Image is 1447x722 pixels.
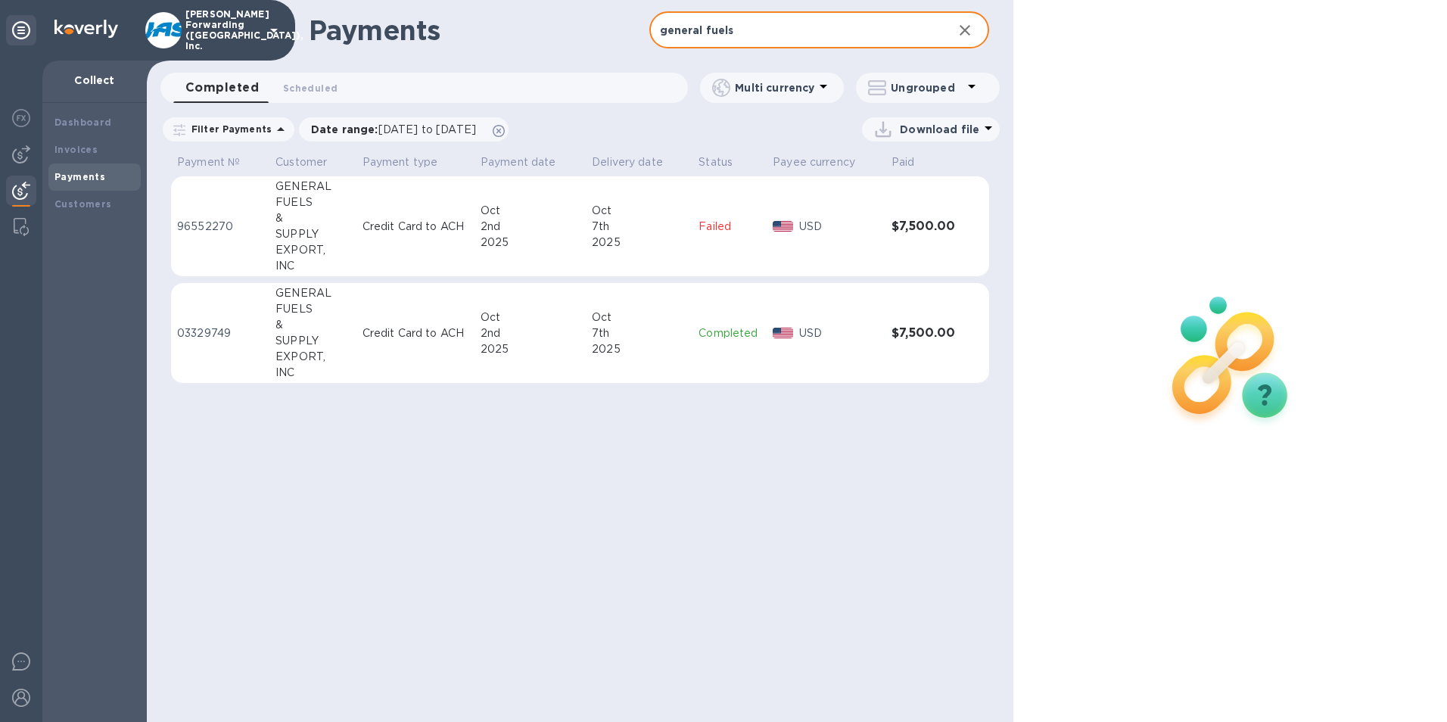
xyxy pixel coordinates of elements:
p: Filter Payments [185,123,272,135]
h1: Payments [309,14,649,46]
span: [DATE] to [DATE] [378,123,476,135]
p: Ungrouped [891,80,963,95]
span: Payment date [481,154,576,170]
p: Collect [54,73,135,88]
div: 2025 [592,341,686,357]
p: 03329749 [177,325,263,341]
div: EXPORT, [275,349,350,365]
p: Status [699,154,733,170]
img: Foreign exchange [12,109,30,127]
div: 7th [592,219,686,235]
p: Failed [699,219,761,235]
img: USD [773,328,793,338]
span: Delivery date [592,154,683,170]
b: Payments [54,171,105,182]
span: Paid [892,154,935,170]
p: Date range : [311,122,484,137]
div: 2nd [481,219,580,235]
span: Scheduled [283,80,338,96]
b: Invoices [54,144,98,155]
p: Download file [900,122,979,137]
div: SUPPLY [275,333,350,349]
p: 96552270 [177,219,263,235]
p: USD [799,219,879,235]
div: FUELS [275,301,350,317]
span: Status [699,154,752,170]
div: SUPPLY [275,226,350,242]
div: Oct [481,310,580,325]
h3: $7,500.00 [892,219,958,234]
p: Payment № [177,154,240,170]
div: 2025 [481,341,580,357]
b: Customers [54,198,112,210]
div: Date range:[DATE] to [DATE] [299,117,509,142]
div: 2025 [481,235,580,251]
div: GENERAL [275,179,350,195]
div: Oct [592,203,686,219]
p: Delivery date [592,154,663,170]
div: & [275,317,350,333]
div: GENERAL [275,285,350,301]
img: Logo [54,20,118,38]
span: Completed [185,77,259,98]
p: [PERSON_NAME] Forwarding ([GEOGRAPHIC_DATA]), Inc. [185,9,261,51]
div: 7th [592,325,686,341]
p: Credit Card to ACH [363,325,468,341]
div: FUELS [275,195,350,210]
div: 2025 [592,235,686,251]
div: EXPORT, [275,242,350,258]
h3: $7,500.00 [892,326,958,341]
span: Payee currency [773,154,875,170]
p: USD [799,325,879,341]
div: Oct [481,203,580,219]
div: & [275,210,350,226]
p: Payment date [481,154,556,170]
div: Oct [592,310,686,325]
p: Payee currency [773,154,855,170]
p: Paid [892,154,915,170]
div: Unpin categories [6,15,36,45]
div: INC [275,365,350,381]
img: USD [773,221,793,232]
b: Dashboard [54,117,112,128]
p: Multi currency [735,80,814,95]
p: Customer [275,154,327,170]
div: INC [275,258,350,274]
div: 2nd [481,325,580,341]
span: Customer [275,154,347,170]
span: Payment type [363,154,458,170]
span: Payment № [177,154,260,170]
p: Payment type [363,154,438,170]
p: Completed [699,325,761,341]
p: Credit Card to ACH [363,219,468,235]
